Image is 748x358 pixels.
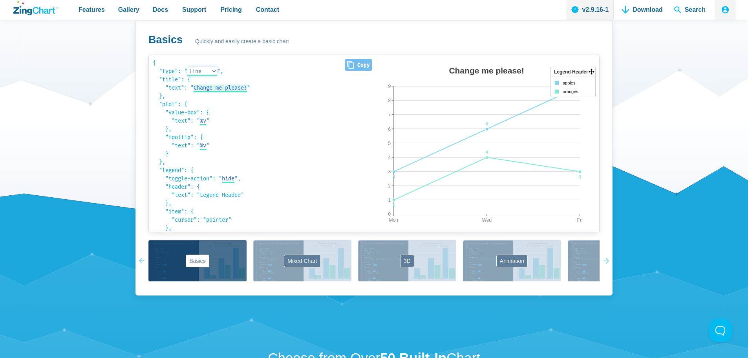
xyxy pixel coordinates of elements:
[148,33,183,47] h3: Basics
[253,240,351,281] button: Mixed Chart
[220,4,241,15] span: Pricing
[358,240,456,281] button: 3D
[153,4,168,15] span: Docs
[579,174,581,179] tspan: 3
[118,4,139,15] span: Gallery
[577,217,582,223] tspan: Fri
[153,59,370,228] code: { "type": " ", "title": { "text": " " }, "plot": { "value-box": { "text": " " }, "tooltip": { "te...
[709,319,732,342] iframe: Toggle Customer Support
[195,37,289,46] span: Quickly and easily create a basic chart
[222,175,234,182] span: hide
[200,117,206,124] span: %v
[568,240,666,281] button: Labels
[13,1,58,15] a: ZingChart Logo. Click to return to the homepage
[194,84,247,91] span: Change me please!
[79,4,105,15] span: Features
[554,69,588,75] tspan: Legend Header
[256,4,280,15] span: Contact
[463,240,561,281] button: Animation
[182,4,206,15] span: Support
[200,142,206,149] span: %v
[148,240,247,281] button: Basics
